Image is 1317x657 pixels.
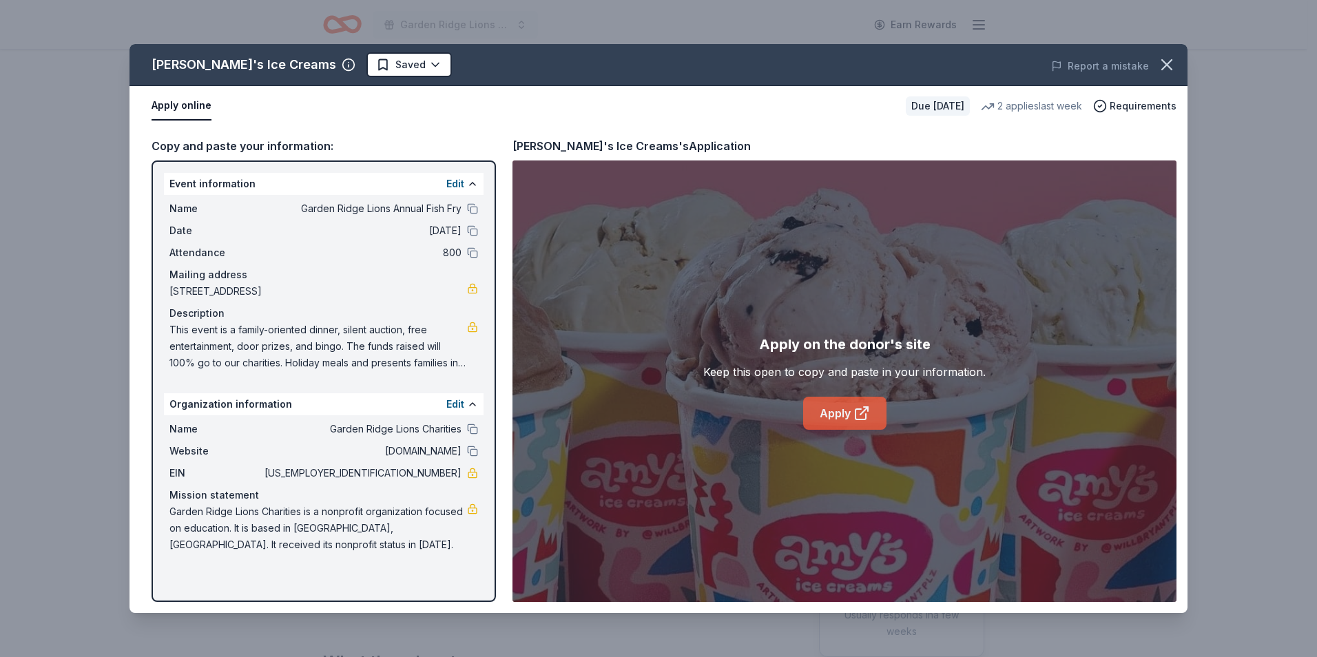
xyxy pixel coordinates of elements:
[366,52,452,77] button: Saved
[152,92,211,121] button: Apply online
[152,137,496,155] div: Copy and paste your information:
[262,443,462,459] span: [DOMAIN_NAME]
[1093,98,1176,114] button: Requirements
[906,96,970,116] div: Due [DATE]
[703,364,986,380] div: Keep this open to copy and paste in your information.
[262,465,462,481] span: [US_EMPLOYER_IDENTIFICATION_NUMBER]
[169,244,262,261] span: Attendance
[446,396,464,413] button: Edit
[169,267,478,283] div: Mailing address
[262,244,462,261] span: 800
[759,333,931,355] div: Apply on the donor's site
[169,200,262,217] span: Name
[169,222,262,239] span: Date
[169,283,467,300] span: [STREET_ADDRESS]
[262,222,462,239] span: [DATE]
[1110,98,1176,114] span: Requirements
[169,443,262,459] span: Website
[169,305,478,322] div: Description
[164,173,484,195] div: Event information
[164,393,484,415] div: Organization information
[169,503,467,553] span: Garden Ridge Lions Charities is a nonprofit organization focused on education. It is based in [GE...
[262,200,462,217] span: Garden Ridge Lions Annual Fish Fry
[152,54,336,76] div: [PERSON_NAME]'s Ice Creams
[395,56,426,73] span: Saved
[981,98,1082,114] div: 2 applies last week
[169,421,262,437] span: Name
[446,176,464,192] button: Edit
[1051,58,1149,74] button: Report a mistake
[512,137,751,155] div: [PERSON_NAME]'s Ice Creams's Application
[169,487,478,503] div: Mission statement
[262,421,462,437] span: Garden Ridge Lions Charities
[169,322,467,371] span: This event is a family-oriented dinner, silent auction, free entertainment, door prizes, and bing...
[169,465,262,481] span: EIN
[803,397,886,430] a: Apply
